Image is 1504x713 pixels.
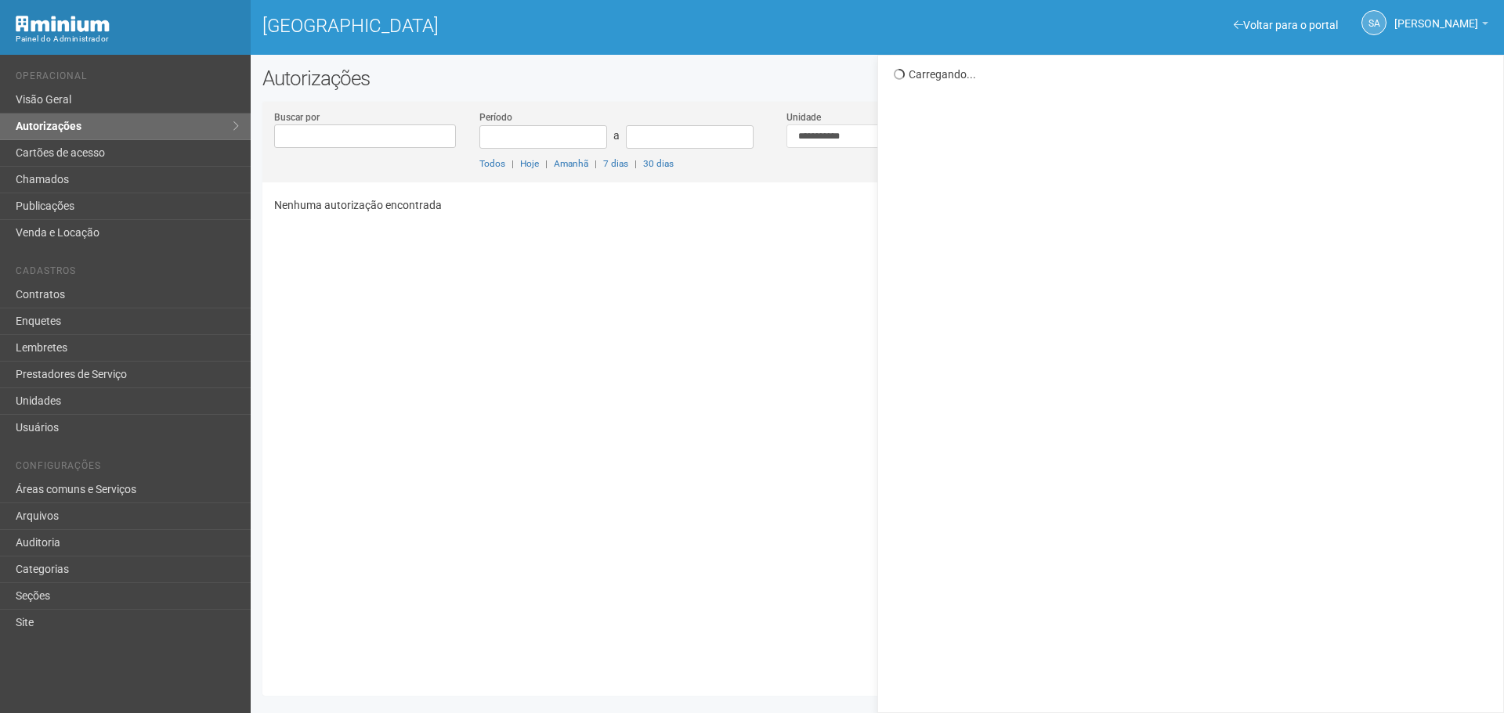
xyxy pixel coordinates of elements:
a: 30 dias [643,158,674,169]
li: Operacional [16,70,239,87]
label: Unidade [786,110,821,124]
img: Minium [16,16,110,32]
span: | [512,158,514,169]
a: SA [1361,10,1386,35]
li: Configurações [16,460,239,477]
div: Painel do Administrador [16,32,239,46]
a: Todos [479,158,505,169]
span: | [545,158,548,169]
a: Voltar para o portal [1234,19,1338,31]
a: 7 dias [603,158,628,169]
span: | [634,158,637,169]
h1: [GEOGRAPHIC_DATA] [262,16,866,36]
span: a [613,129,620,142]
span: | [595,158,597,169]
a: [PERSON_NAME] [1394,20,1488,32]
a: Amanhã [554,158,588,169]
span: Silvio Anjos [1394,2,1478,30]
a: Hoje [520,158,539,169]
h2: Autorizações [262,67,1492,90]
label: Período [479,110,512,124]
label: Buscar por [274,110,320,124]
p: Nenhuma autorização encontrada [274,198,1480,212]
div: Carregando... [894,67,1491,81]
li: Cadastros [16,265,239,282]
